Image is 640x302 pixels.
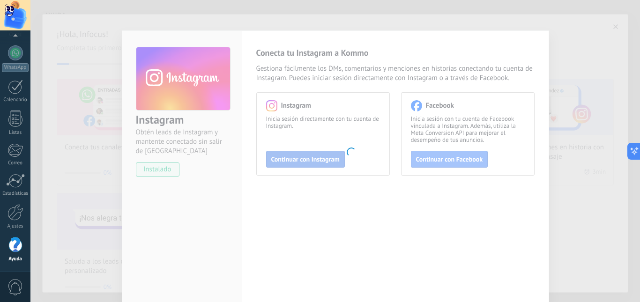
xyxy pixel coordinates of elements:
[2,191,29,197] div: Estadísticas
[2,130,29,136] div: Listas
[2,160,29,166] div: Correo
[2,256,29,262] div: Ayuda
[2,63,29,72] div: WhatsApp
[2,223,29,229] div: Ajustes
[2,97,29,103] div: Calendario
